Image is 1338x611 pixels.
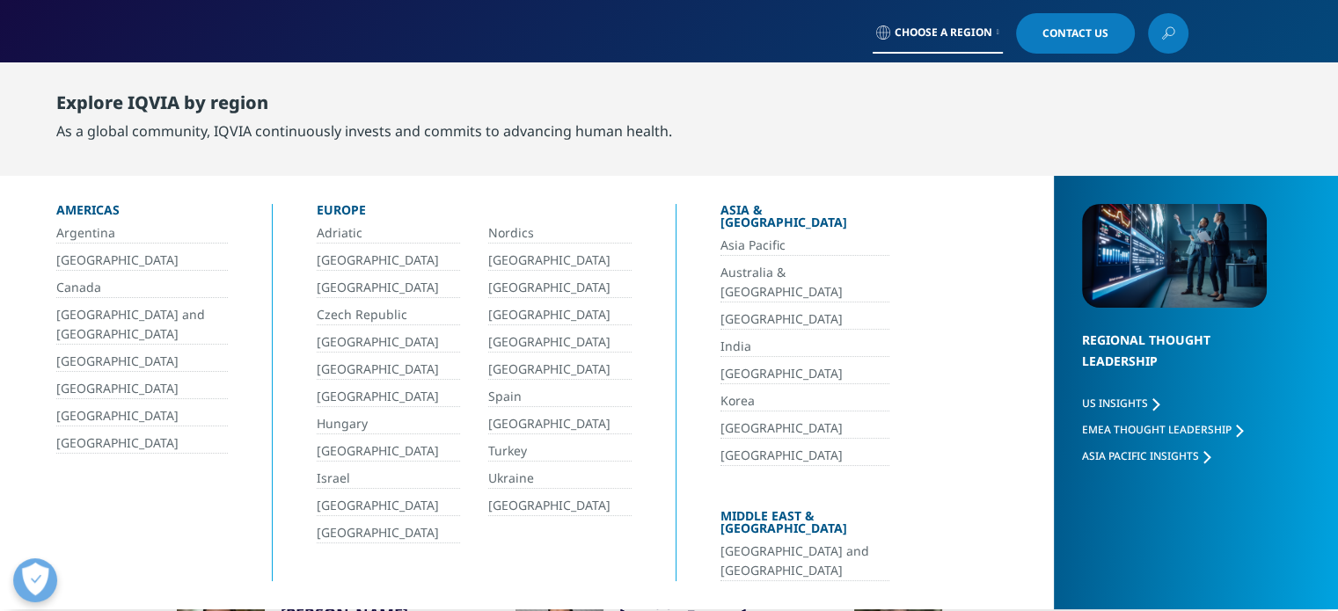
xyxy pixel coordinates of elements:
[488,441,632,462] a: Turkey
[1082,448,1199,463] span: Asia Pacific Insights
[1082,396,1148,411] span: US Insights
[720,418,889,439] a: [GEOGRAPHIC_DATA]
[1082,330,1267,394] div: Regional Thought Leadership
[720,364,889,384] a: [GEOGRAPHIC_DATA]
[13,558,57,602] button: Open Preferences
[720,542,889,581] a: [GEOGRAPHIC_DATA] and [GEOGRAPHIC_DATA]
[56,204,228,223] div: Americas
[56,223,228,244] a: Argentina
[720,446,889,466] a: [GEOGRAPHIC_DATA]
[488,223,632,244] a: Nordics
[317,523,460,543] a: [GEOGRAPHIC_DATA]
[56,278,228,298] a: Canada
[56,120,672,142] div: As a global community, IQVIA continuously invests and commits to advancing human health.
[720,510,889,542] div: Middle East & [GEOGRAPHIC_DATA]
[1082,422,1243,437] a: EMEA Thought Leadership
[720,309,889,330] a: [GEOGRAPHIC_DATA]
[56,305,228,345] a: [GEOGRAPHIC_DATA] and [GEOGRAPHIC_DATA]
[488,251,632,271] a: [GEOGRAPHIC_DATA]
[56,433,228,454] a: [GEOGRAPHIC_DATA]
[1016,13,1135,54] a: Contact Us
[317,223,460,244] a: Adriatic
[488,278,632,298] a: [GEOGRAPHIC_DATA]
[56,352,228,372] a: [GEOGRAPHIC_DATA]
[720,204,889,236] div: Asia & [GEOGRAPHIC_DATA]
[895,25,992,40] span: Choose a Region
[720,263,889,302] a: Australia & [GEOGRAPHIC_DATA]
[488,305,632,325] a: [GEOGRAPHIC_DATA]
[1082,204,1267,308] img: 2093_analyzing-data-using-big-screen-display-and-laptop.png
[298,62,1188,144] nav: Primary
[317,496,460,516] a: [GEOGRAPHIC_DATA]
[488,332,632,353] a: [GEOGRAPHIC_DATA]
[1082,396,1159,411] a: US Insights
[488,469,632,489] a: Ukraine
[317,469,460,489] a: Israel
[317,441,460,462] a: [GEOGRAPHIC_DATA]
[317,414,460,434] a: Hungary
[488,360,632,380] a: [GEOGRAPHIC_DATA]
[56,406,228,426] a: [GEOGRAPHIC_DATA]
[317,251,460,271] a: [GEOGRAPHIC_DATA]
[317,387,460,407] a: [GEOGRAPHIC_DATA]
[720,337,889,357] a: India
[56,251,228,271] a: [GEOGRAPHIC_DATA]
[720,236,889,256] a: Asia Pacific
[317,332,460,353] a: [GEOGRAPHIC_DATA]
[488,414,632,434] a: [GEOGRAPHIC_DATA]
[317,278,460,298] a: [GEOGRAPHIC_DATA]
[720,391,889,411] a: Korea
[488,387,632,407] a: Spain
[56,92,672,120] div: Explore IQVIA by region
[317,360,460,380] a: [GEOGRAPHIC_DATA]
[1082,448,1210,463] a: Asia Pacific Insights
[317,305,460,325] a: Czech Republic
[1042,28,1108,39] span: Contact Us
[56,379,228,399] a: [GEOGRAPHIC_DATA]
[488,496,632,516] a: [GEOGRAPHIC_DATA]
[1082,422,1232,437] span: EMEA Thought Leadership
[317,204,632,223] div: Europe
